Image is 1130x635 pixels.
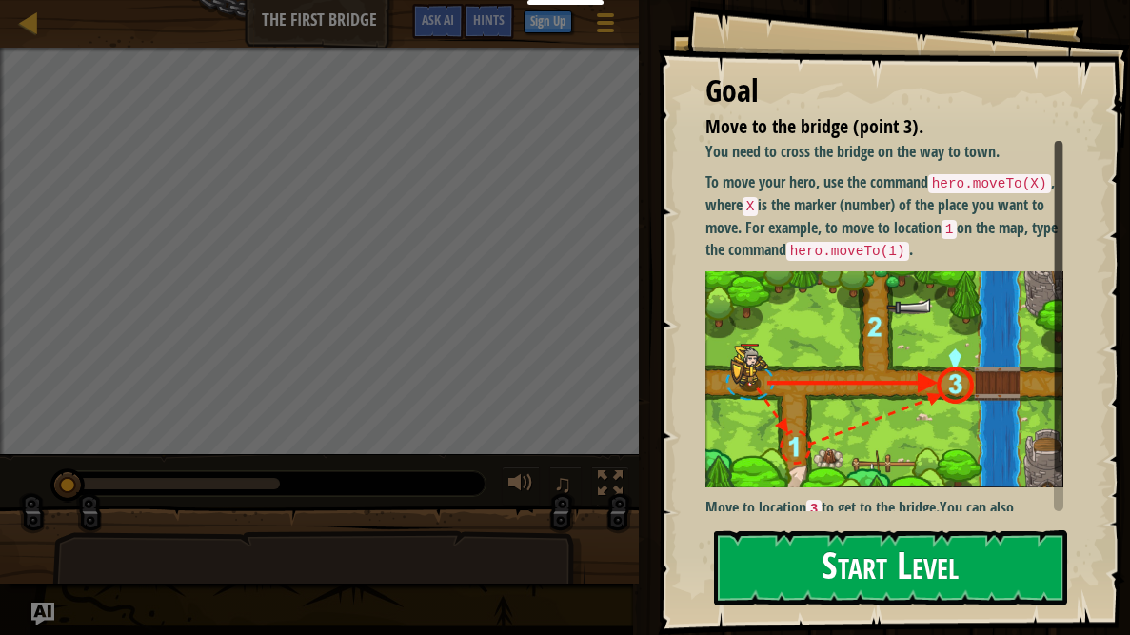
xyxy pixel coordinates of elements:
span: Hints [473,10,505,29]
p: To move your hero, use the command , where is the marker (number) of the place you want to move. ... [705,171,1063,261]
button: ♫ [549,466,582,506]
strong: Move to location to get to the bridge. [705,497,941,518]
div: Goal [705,69,1063,113]
button: Ask AI [412,4,464,39]
li: Move to the bridge (point 3). [682,113,1059,141]
button: Start Level [714,530,1067,605]
p: You need to cross the bridge on the way to town. [705,141,1063,163]
p: You can also visit and along the way. [705,497,1063,542]
img: M7l1b [705,271,1063,488]
code: hero.moveTo(X) [928,174,1051,193]
code: 1 [942,220,958,239]
span: ♫ [553,469,572,498]
button: Show game menu [582,4,629,49]
code: X [743,197,759,216]
button: Ask AI [31,603,54,625]
code: 3 [806,500,823,519]
code: hero.moveTo(1) [786,242,909,261]
span: Ask AI [422,10,454,29]
span: Move to the bridge (point 3). [705,113,923,139]
button: Adjust volume [502,466,540,506]
button: Sign Up [524,10,572,33]
button: Toggle fullscreen [591,466,629,506]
